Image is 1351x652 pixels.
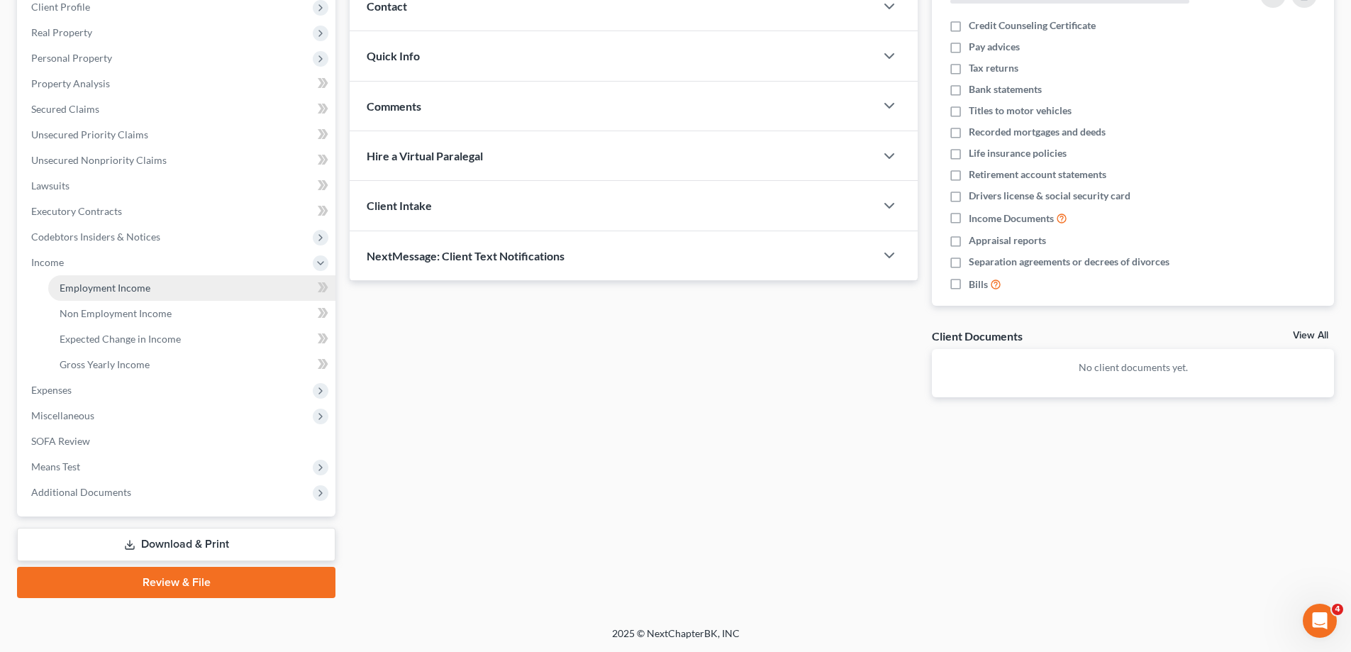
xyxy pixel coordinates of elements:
[1332,604,1343,615] span: 4
[367,249,565,263] span: NextMessage: Client Text Notifications
[17,528,335,561] a: Download & Print
[969,211,1054,226] span: Income Documents
[20,429,335,454] a: SOFA Review
[31,231,160,243] span: Codebtors Insiders & Notices
[969,82,1042,96] span: Bank statements
[969,61,1018,75] span: Tax returns
[969,104,1072,118] span: Titles to motor vehicles
[1293,331,1328,341] a: View All
[31,409,94,421] span: Miscellaneous
[969,189,1130,203] span: Drivers license & social security card
[31,128,148,140] span: Unsecured Priority Claims
[20,122,335,148] a: Unsecured Priority Claims
[31,154,167,166] span: Unsecured Nonpriority Claims
[20,199,335,224] a: Executory Contracts
[20,148,335,173] a: Unsecured Nonpriority Claims
[31,26,92,38] span: Real Property
[969,255,1169,269] span: Separation agreements or decrees of divorces
[48,326,335,352] a: Expected Change in Income
[31,103,99,115] span: Secured Claims
[367,199,432,212] span: Client Intake
[20,96,335,122] a: Secured Claims
[932,328,1023,343] div: Client Documents
[943,360,1323,375] p: No client documents yet.
[31,179,70,192] span: Lawsuits
[969,233,1046,248] span: Appraisal reports
[969,18,1096,33] span: Credit Counseling Certificate
[31,1,90,13] span: Client Profile
[969,125,1106,139] span: Recorded mortgages and deeds
[969,277,988,292] span: Bills
[31,460,80,473] span: Means Test
[60,307,172,319] span: Non Employment Income
[31,52,112,64] span: Personal Property
[17,567,335,598] a: Review & File
[20,173,335,199] a: Lawsuits
[1303,604,1337,638] iframe: Intercom live chat
[31,435,90,447] span: SOFA Review
[367,149,483,162] span: Hire a Virtual Paralegal
[31,205,122,217] span: Executory Contracts
[60,282,150,294] span: Employment Income
[969,40,1020,54] span: Pay advices
[60,358,150,370] span: Gross Yearly Income
[48,352,335,377] a: Gross Yearly Income
[367,49,420,62] span: Quick Info
[969,146,1067,160] span: Life insurance policies
[969,167,1106,182] span: Retirement account statements
[20,71,335,96] a: Property Analysis
[367,99,421,113] span: Comments
[60,333,181,345] span: Expected Change in Income
[31,384,72,396] span: Expenses
[48,301,335,326] a: Non Employment Income
[272,626,1080,652] div: 2025 © NextChapterBK, INC
[31,486,131,498] span: Additional Documents
[31,77,110,89] span: Property Analysis
[48,275,335,301] a: Employment Income
[31,256,64,268] span: Income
